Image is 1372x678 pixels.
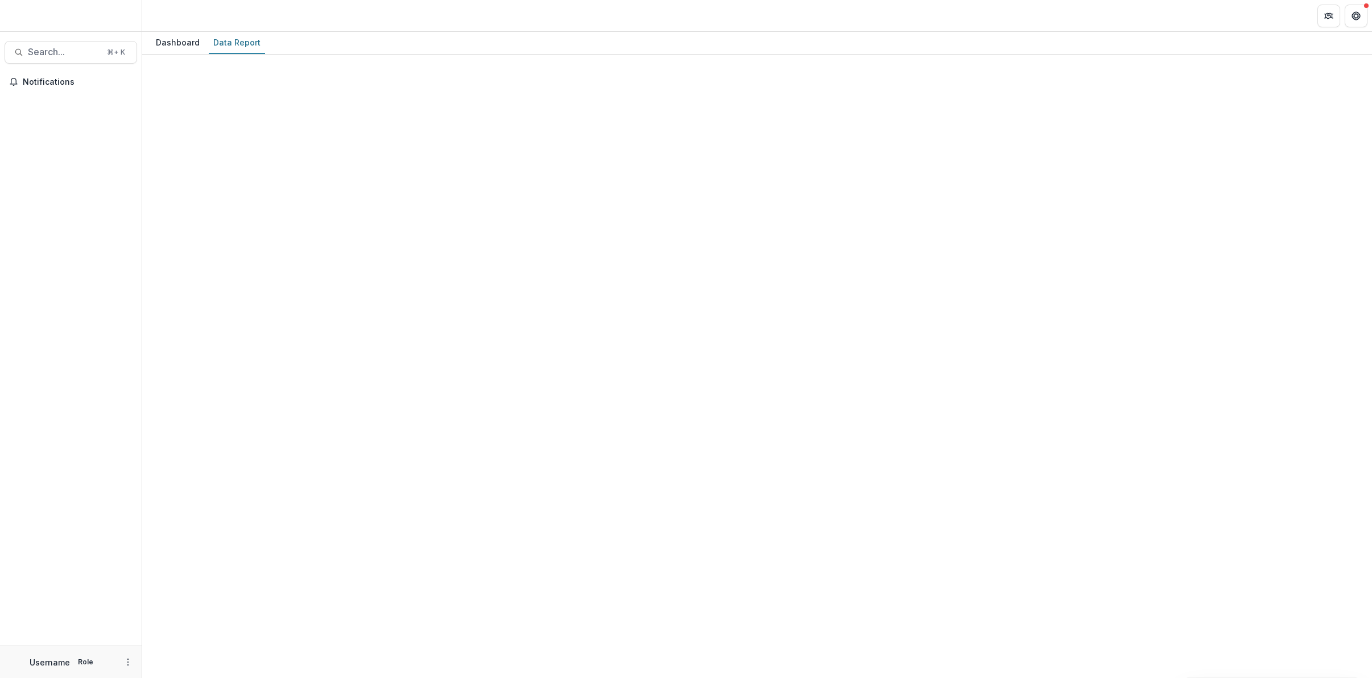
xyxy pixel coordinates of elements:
a: Data Report [209,32,265,54]
div: Data Report [209,34,265,51]
button: More [121,655,135,669]
span: Notifications [23,77,133,87]
div: ⌘ + K [105,46,127,59]
button: Partners [1317,5,1340,27]
button: Search... [5,41,137,64]
button: Get Help [1345,5,1367,27]
p: Role [75,657,97,667]
div: Dashboard [151,34,204,51]
button: Notifications [5,73,137,91]
span: Search... [28,47,100,57]
p: Username [30,656,70,668]
a: Dashboard [151,32,204,54]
